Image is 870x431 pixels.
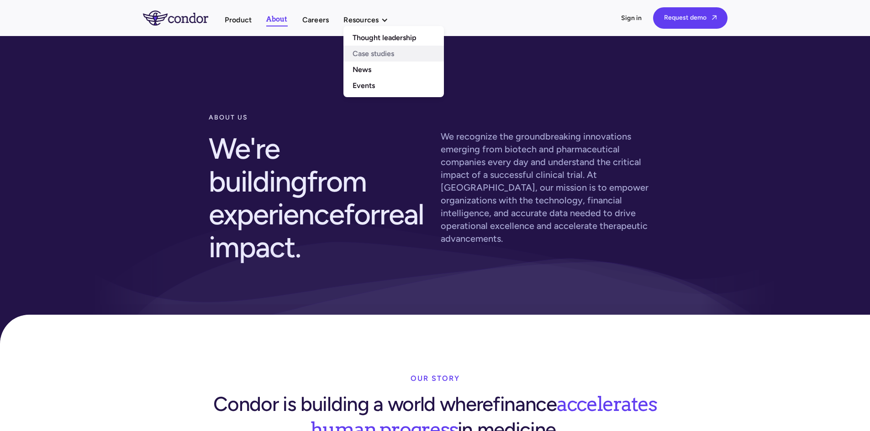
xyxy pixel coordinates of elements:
[343,26,444,97] nav: Resources
[621,14,642,23] a: Sign in
[209,164,367,232] span: from experience
[653,7,728,29] a: Request demo
[343,14,379,26] div: Resources
[209,109,430,127] div: about us
[343,14,397,26] div: Resources
[441,130,662,245] p: We recognize the groundbreaking innovations emerging from biotech and pharmaceutical companies ev...
[343,46,444,62] a: Case studies
[266,13,287,26] a: About
[209,197,424,265] span: real impact.
[343,78,444,93] a: Events
[343,30,444,46] a: Thought leadership
[411,369,460,388] div: our story
[343,62,444,78] a: News
[493,392,557,416] span: finance
[209,127,430,269] h2: We're building for
[302,14,329,26] a: Careers
[143,10,225,25] a: home
[712,15,717,21] span: 
[225,14,252,26] a: Product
